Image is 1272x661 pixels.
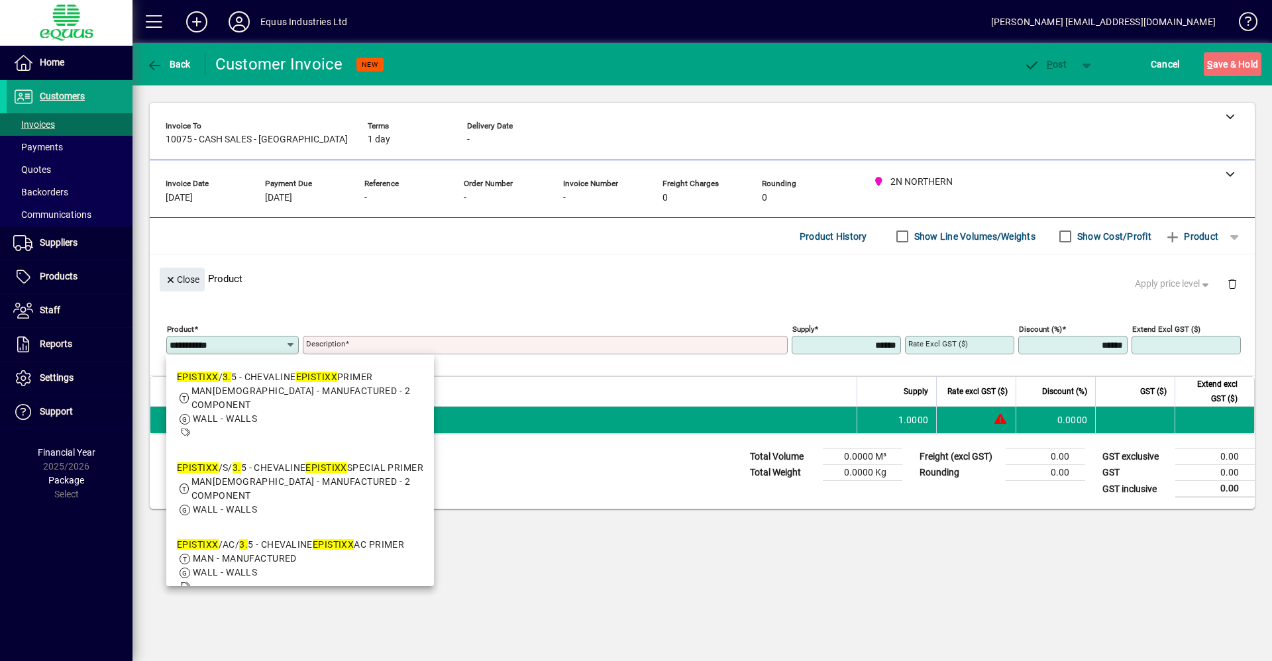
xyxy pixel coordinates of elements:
a: Suppliers [7,227,132,260]
mat-option: EPISTIXX/AC/3.5 - CHEVALINE EPISTIXX AC PRIMER [166,527,434,604]
span: S [1207,59,1212,70]
span: Suppliers [40,237,78,248]
td: GST inclusive [1096,481,1175,497]
em: EPISTIXX [177,372,219,382]
span: - [464,193,466,203]
a: Support [7,395,132,429]
span: Home [40,57,64,68]
mat-option: EPISTIXX/S/3.5 - CHEVALINE EPISTIXX SPECIAL PRIMER [166,450,434,527]
div: Equus Industries Ltd [260,11,348,32]
mat-option: EPISTIXX/3.5 - CHEVALINE EPISTIXX PRIMER [166,360,434,450]
td: 0.00 [1175,481,1255,497]
td: GST [1096,465,1175,481]
a: Invoices [7,113,132,136]
a: Communications [7,203,132,226]
td: 0.0000 M³ [823,449,902,465]
span: Financial Year [38,447,95,458]
span: P [1047,59,1053,70]
span: Discount (%) [1042,384,1087,399]
span: 0 [662,193,668,203]
span: Back [146,59,191,70]
span: Close [165,269,199,291]
span: 1.0000 [898,413,929,427]
div: Product [150,254,1255,303]
span: WALL - WALLS [193,567,257,578]
button: Profile [218,10,260,34]
td: Total Volume [743,449,823,465]
label: Show Cost/Profit [1075,230,1151,243]
em: EPISTIXX [296,372,338,382]
a: Staff [7,294,132,327]
span: MAN - MANUFACTURED [193,553,297,564]
a: Products [7,260,132,293]
em: EPISTIXX [305,462,347,473]
mat-label: Rate excl GST ($) [908,339,968,348]
td: 0.0000 Kg [823,465,902,481]
div: / 5 - CHEVALINE PRIMER [177,370,423,384]
span: Cancel [1151,54,1180,75]
button: Add [176,10,218,34]
td: GST exclusive [1096,449,1175,465]
td: Total Weight [743,465,823,481]
button: Apply price level [1130,272,1217,296]
td: 0.00 [1175,449,1255,465]
mat-label: Extend excl GST ($) [1132,325,1200,334]
span: 0 [762,193,767,203]
span: ost [1024,59,1067,70]
span: Rate excl GST ($) [947,384,1008,399]
button: Product History [794,225,873,248]
em: EPISTIXX [177,462,219,473]
em: EPISTIXX [177,539,219,550]
mat-label: Product [167,325,194,334]
span: WALL - WALLS [193,504,257,515]
label: Show Line Volumes/Weights [912,230,1035,243]
span: - [563,193,566,203]
span: MAN[DEMOGRAPHIC_DATA] - MANUFACTURED - 2 COMPONENT [191,476,411,501]
div: Customer Invoice [215,54,343,75]
mat-label: Discount (%) [1019,325,1062,334]
a: Knowledge Base [1229,3,1255,46]
a: Settings [7,362,132,395]
a: Reports [7,328,132,361]
button: Cancel [1147,52,1183,76]
span: Payments [13,142,63,152]
span: Settings [40,372,74,383]
td: Rounding [913,465,1006,481]
em: 3. [239,539,248,550]
td: 0.0000 [1016,407,1095,433]
span: GST ($) [1140,384,1167,399]
div: /S/ 5 - CHEVALINE SPECIAL PRIMER [177,461,423,475]
span: Package [48,475,84,485]
div: /AC/ 5 - CHEVALINE AC PRIMER [177,538,404,552]
span: 1 day [368,134,390,145]
span: Support [40,406,73,417]
span: - [364,193,367,203]
span: Extend excl GST ($) [1183,377,1238,406]
span: Supply [904,384,928,399]
span: Product History [800,226,867,247]
button: Close [160,268,205,291]
span: Quotes [13,164,51,175]
span: Communications [13,209,91,220]
span: Apply price level [1135,277,1212,291]
span: Staff [40,305,60,315]
span: Invoices [13,119,55,130]
span: - [467,134,470,145]
em: 3. [223,372,231,382]
div: [PERSON_NAME] [EMAIL_ADDRESS][DOMAIN_NAME] [991,11,1216,32]
span: NEW [362,60,378,69]
mat-label: Supply [792,325,814,334]
app-page-header-button: Delete [1216,278,1248,289]
app-page-header-button: Back [132,52,205,76]
a: Quotes [7,158,132,181]
mat-label: Description [306,339,345,348]
span: [DATE] [265,193,292,203]
span: [DATE] [166,193,193,203]
a: Backorders [7,181,132,203]
span: Reports [40,338,72,349]
span: Backorders [13,187,68,197]
button: Post [1017,52,1073,76]
span: Customers [40,91,85,101]
app-page-header-button: Close [156,273,208,285]
span: ave & Hold [1207,54,1258,75]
